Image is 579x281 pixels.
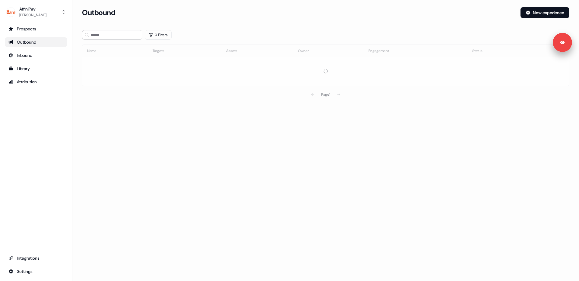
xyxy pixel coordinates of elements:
[8,39,64,45] div: Outbound
[5,253,67,263] a: Go to integrations
[8,255,64,261] div: Integrations
[8,79,64,85] div: Attribution
[8,268,64,274] div: Settings
[19,6,46,12] div: AffiniPay
[5,77,67,87] a: Go to attribution
[5,5,67,19] button: AffiniPay[PERSON_NAME]
[5,267,67,276] a: Go to integrations
[5,64,67,73] a: Go to templates
[5,37,67,47] a: Go to outbound experience
[5,51,67,60] a: Go to Inbound
[8,26,64,32] div: Prospects
[82,8,115,17] h3: Outbound
[19,12,46,18] div: [PERSON_NAME]
[145,30,172,40] button: 0 Filters
[8,66,64,72] div: Library
[520,7,569,18] button: New experience
[5,24,67,34] a: Go to prospects
[8,52,64,58] div: Inbound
